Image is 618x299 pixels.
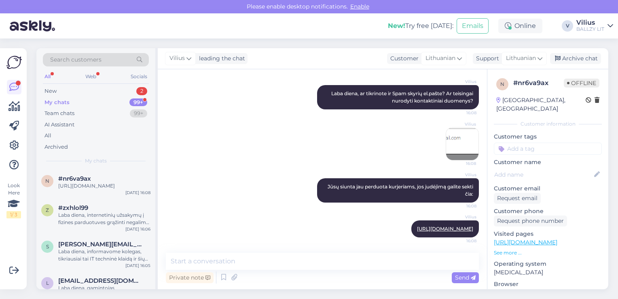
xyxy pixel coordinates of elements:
span: My chats [85,157,107,164]
div: Request phone number [494,216,567,226]
span: Send [455,274,476,281]
p: Customer tags [494,132,602,141]
span: sestakauskas.v@gmail.com [58,241,142,248]
div: # nr6va9ax [513,78,564,88]
span: n [45,178,49,184]
div: All [44,132,51,140]
span: z [46,207,49,213]
span: 16:08 [446,203,476,209]
div: All [43,71,52,82]
div: Laba diena, informavome kolegas, tikriausiai tai IT techninė klaidą ir šių dydžių deja nebeturime. [58,248,150,263]
div: Private note [166,272,214,283]
span: n [500,81,504,87]
input: Add name [494,170,593,179]
div: 2 [136,87,147,95]
span: Vilius [446,79,476,85]
div: Laba diena, gamintojas [PERSON_NAME] 26 cm vidinį padą. [58,284,150,299]
div: Customer [387,54,419,63]
div: Archived [44,143,68,151]
p: Visited pages [494,230,602,238]
div: [GEOGRAPHIC_DATA], [GEOGRAPHIC_DATA] [496,96,586,113]
span: Jūsų siunta jau perduota kurjeriams, jos judėjimą galite sekti čia: [328,184,474,197]
div: [DATE] 16:05 [125,263,150,269]
div: Customer information [494,120,602,128]
p: Android 28.0 [494,288,602,297]
b: New! [388,22,405,30]
span: linadirmontaite123@gmail.com [58,277,142,284]
p: Operating system [494,260,602,268]
div: [URL][DOMAIN_NAME] [58,182,150,190]
a: ViliusBALLZY LIT [576,19,613,32]
div: Online [498,19,542,33]
div: 1 / 3 [6,211,21,218]
div: Request email [494,193,541,204]
span: l [46,280,49,286]
img: Askly Logo [6,55,22,70]
div: AI Assistant [44,121,74,129]
div: leading the chat [196,54,245,63]
div: Look Here [6,182,21,218]
span: Search customers [50,56,102,64]
span: Vilius [446,121,476,127]
div: [DATE] 16:06 [125,226,150,232]
div: 99+ [130,109,147,117]
p: Customer phone [494,207,602,216]
div: My chats [44,98,70,107]
span: Laba diena, ar tikrinote ir Spam skyrių el.pašte? Ar teisingai nurodyti kontaktiniai duomenys? [331,90,474,104]
p: Browser [494,280,602,288]
div: 99+ [129,98,147,107]
div: V [562,20,573,32]
span: Offline [564,79,599,88]
div: [DATE] 16:08 [125,190,150,196]
p: Customer name [494,158,602,167]
div: BALLZY LIT [576,26,604,32]
div: New [44,87,57,95]
div: Socials [129,71,149,82]
a: [URL][DOMAIN_NAME] [417,226,473,232]
span: 16:08 [446,238,476,244]
div: Laba diena, internetinių užsakymų į fizines parduotuves grąžinti negalima. Grąžinimo taisykles ra... [58,211,150,226]
div: Support [473,54,499,63]
div: Archive chat [550,53,601,64]
p: See more ... [494,249,602,256]
span: 16:08 [446,160,476,167]
span: #zxhlol99 [58,204,88,211]
div: Try free [DATE]: [388,21,453,31]
p: Customer email [494,184,602,193]
div: Team chats [44,109,74,117]
button: Emails [457,18,489,34]
span: Vilius [446,172,476,178]
span: Enable [348,3,372,10]
p: [MEDICAL_DATA] [494,268,602,277]
span: Vilius [169,54,185,63]
span: 16:08 [446,110,476,116]
div: Web [84,71,98,82]
input: Add a tag [494,143,602,155]
div: Vilius [576,19,604,26]
img: Attachment [446,128,478,160]
span: Lithuanian [506,54,536,63]
a: [URL][DOMAIN_NAME] [494,239,557,246]
span: Lithuanian [425,54,455,63]
span: #nr6va9ax [58,175,91,182]
span: Vilius [446,214,476,220]
span: s [46,243,49,250]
